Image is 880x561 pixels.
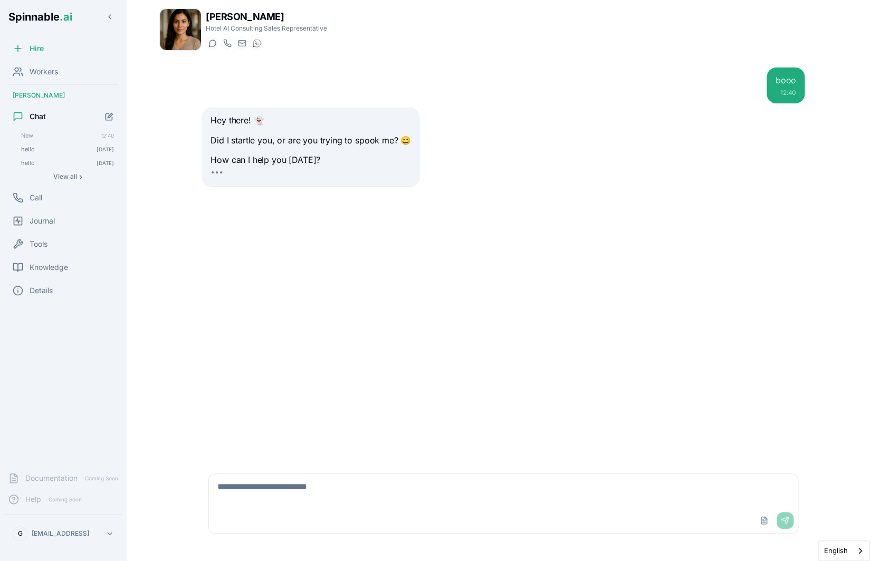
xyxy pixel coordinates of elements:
button: Send email to rita.mansoor@getspinnable.ai [235,37,248,50]
p: Hotel AI Consulting Sales Representative [206,24,327,33]
span: Spinnable [8,11,72,23]
p: How can I help you [DATE]? [211,153,411,167]
span: Details [30,285,53,296]
p: Did I startle you, or are you trying to spook me? 😄 [211,134,411,148]
span: .ai [60,11,72,23]
span: Tools [30,239,47,249]
h1: [PERSON_NAME] [206,9,327,24]
span: [DATE] [97,159,114,167]
img: Rita Mansoor [160,9,201,50]
div: Language [818,540,869,561]
button: Start a call with Rita Mansoor [221,37,233,50]
span: Chat [30,111,46,122]
button: Start a chat with Rita Mansoor [206,37,218,50]
span: Coming Soon [45,495,85,505]
p: Hey there! 👻 [211,114,411,128]
span: New [21,132,97,139]
span: Knowledge [30,262,68,273]
button: G[EMAIL_ADDRESS] [8,523,118,544]
span: View all [53,172,77,181]
aside: Language selected: English [818,540,869,561]
button: WhatsApp [250,37,263,50]
div: [PERSON_NAME] [4,87,122,104]
span: Call [30,192,42,203]
span: G [18,529,23,538]
span: Coming Soon [82,473,121,483]
p: [EMAIL_ADDRESS] [32,529,89,538]
span: 12:40 [101,132,114,139]
span: › [79,172,82,181]
span: Documentation [25,473,78,483]
div: booo [775,74,796,86]
span: Help [25,494,41,505]
span: [DATE] [97,146,114,153]
a: English [819,541,869,560]
button: Show all conversations [17,170,118,183]
button: Start new chat [100,108,118,125]
span: Workers [30,66,58,77]
span: Journal [30,216,55,226]
span: hello [21,146,82,153]
div: 12:40 [775,89,796,97]
img: WhatsApp [253,39,261,47]
span: Hire [30,43,44,54]
span: hello [21,159,82,167]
